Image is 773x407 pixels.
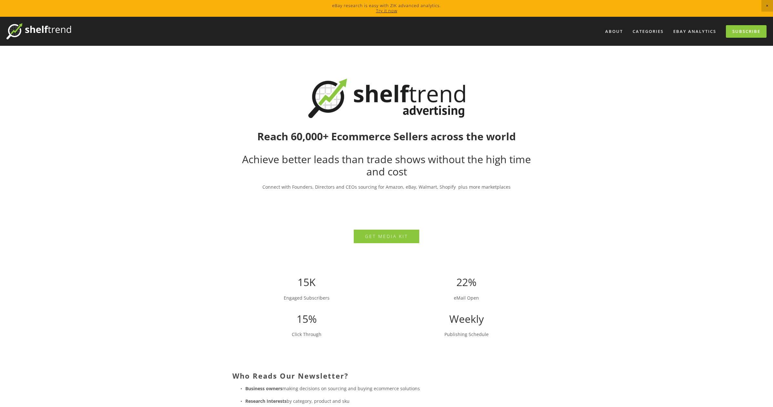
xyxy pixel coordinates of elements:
[392,276,541,288] h1: 22%
[232,313,381,325] h1: 15%
[232,330,541,338] p: Publishing Schedule
[245,385,282,392] strong: Business owners
[628,26,668,37] div: Categories
[245,397,541,405] p: by category, product and sku
[726,25,767,38] a: Subscribe
[232,371,349,381] strong: Who Reads Our Newsletter?
[376,8,397,14] a: Try it now
[232,294,541,302] p: Engaged Subscribers
[6,23,71,39] img: ShelfTrend
[354,230,419,243] button: Get Media Kit
[669,26,720,37] a: eBay Analytics
[245,384,541,392] p: making decisions on sourcing and buying ecommerce solutions
[392,294,541,302] p: eMail Open
[232,330,381,338] p: Click Through
[232,183,541,191] p: Connect with Founders, Directors and CEOs sourcing for Amazon, eBay, Walmart, Shopify plus more m...
[601,26,627,37] a: About
[257,129,516,143] strong: Reach 60,000+ Ecommerce Sellers across the world
[232,276,541,288] h1: 15K
[232,313,541,325] h1: Weekly
[232,153,541,178] h1: Achieve better leads than trade shows without the high time and cost
[245,398,287,404] strong: Research Interests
